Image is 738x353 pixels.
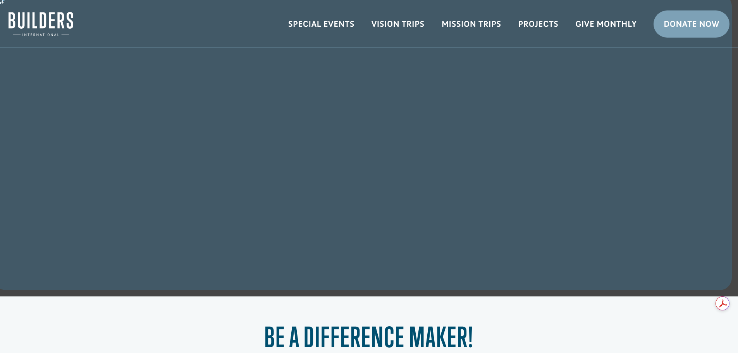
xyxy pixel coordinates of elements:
a: Mission Trips [433,13,510,35]
a: Donate Now [654,10,729,38]
img: Builders International [9,12,73,36]
a: Give Monthly [567,13,645,35]
a: Special Events [280,13,363,35]
a: Projects [510,13,567,35]
a: Vision Trips [363,13,433,35]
